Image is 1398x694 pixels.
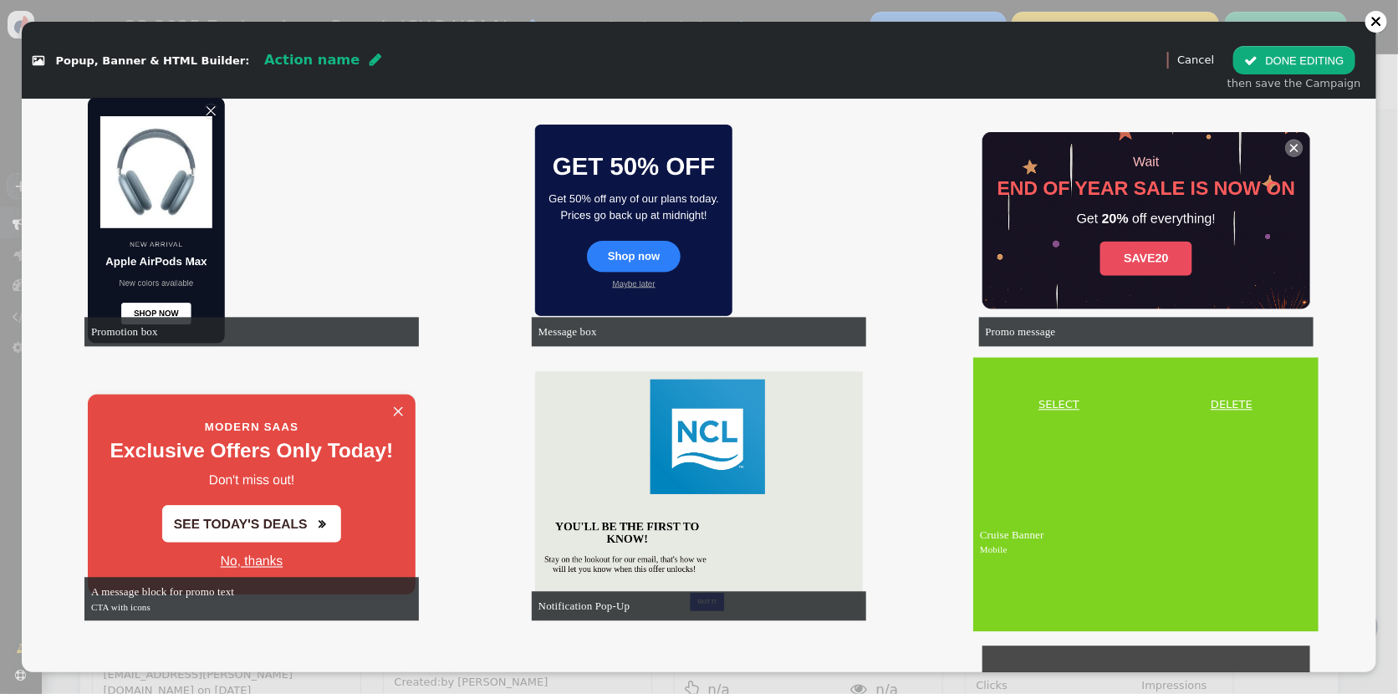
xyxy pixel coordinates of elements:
span: Popup, Banner & HTML Builder: [56,54,250,67]
a: SELECT [977,396,1141,413]
a: DELETE [1148,396,1315,413]
button: DONE EDITING [1233,46,1355,74]
span: Cruise Banner [980,528,1044,541]
span: Promo message [986,325,1056,338]
span: Promotion box [91,325,158,338]
span:  [370,53,381,66]
div: Mobile [980,543,1312,557]
a: Cancel [1177,54,1214,66]
div: CTA with icons [91,600,412,615]
div: then save the Campaign [1227,75,1361,92]
span:  [33,55,44,66]
span: Message box [538,325,597,338]
span: Action name [264,52,360,68]
span: Notification Pop-Up [538,600,630,612]
span: A message block for promo text [91,585,234,598]
img: CTA with icons [88,371,416,617]
span:  [1244,54,1258,67]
